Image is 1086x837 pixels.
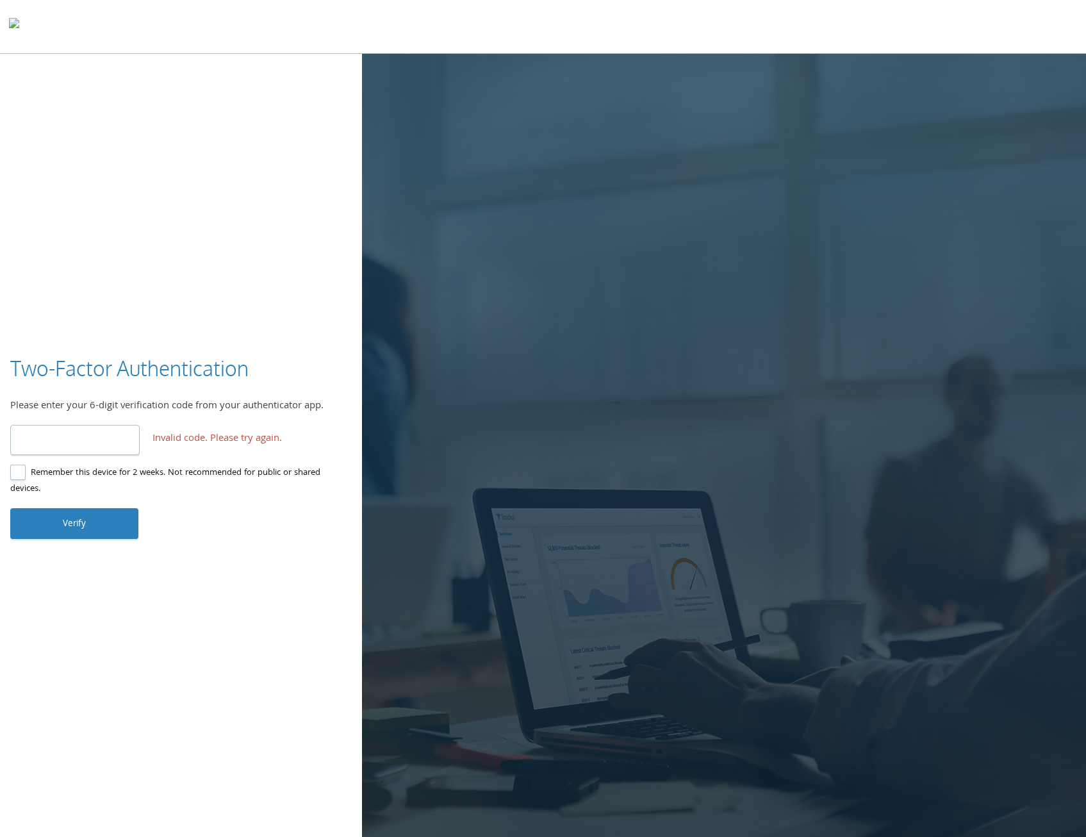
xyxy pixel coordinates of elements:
[10,465,341,497] label: Remember this device for 2 weeks. Not recommended for public or shared devices.
[152,431,282,448] span: Invalid code. Please try again.
[9,13,19,39] img: todyl-logo-dark.svg
[10,354,249,383] h3: Two-Factor Authentication
[10,508,138,539] button: Verify
[10,399,352,415] div: Please enter your 6-digit verification code from your authenticator app.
